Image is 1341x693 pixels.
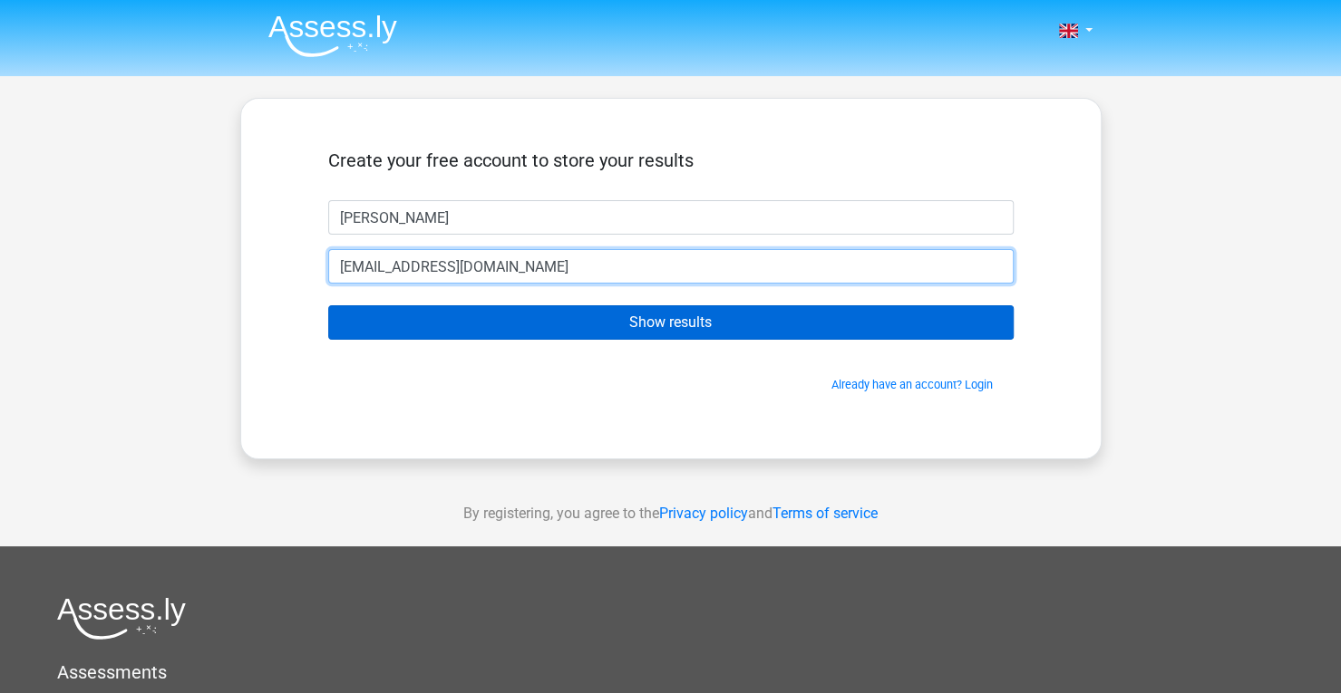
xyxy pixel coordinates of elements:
img: Assessly [268,14,397,57]
input: Email [328,249,1014,284]
h5: Assessments [57,661,1284,683]
a: Privacy policy [659,505,748,522]
input: Show results [328,305,1014,340]
img: Assessly logo [57,597,186,640]
h5: Create your free account to store your results [328,149,1014,171]
a: Already have an account? Login [831,378,993,391]
a: Terms of service [773,505,878,522]
input: First name [328,200,1014,235]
